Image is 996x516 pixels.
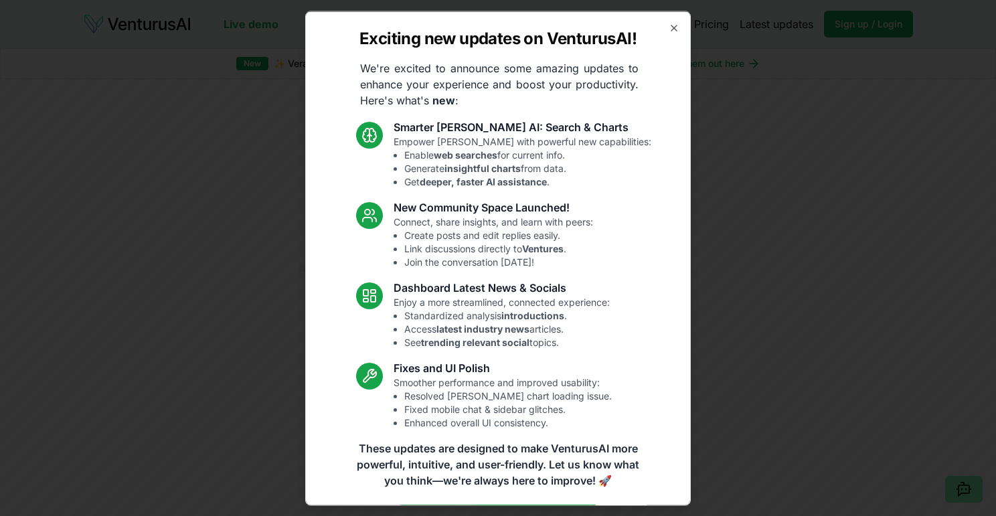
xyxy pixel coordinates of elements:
[404,402,612,416] li: Fixed mobile chat & sidebar glitches.
[394,295,610,349] p: Enjoy a more streamlined, connected experience:
[404,416,612,429] li: Enhanced overall UI consistency.
[349,60,649,108] p: We're excited to announce some amazing updates to enhance your experience and boost your producti...
[394,118,651,135] h3: Smarter [PERSON_NAME] AI: Search & Charts
[359,27,637,49] h2: Exciting new updates on VenturusAI!
[394,215,593,268] p: Connect, share insights, and learn with peers:
[404,161,651,175] li: Generate from data.
[404,175,651,188] li: Get .
[394,375,612,429] p: Smoother performance and improved usability:
[404,335,610,349] li: See topics.
[404,389,612,402] li: Resolved [PERSON_NAME] chart loading issue.
[420,175,547,187] strong: deeper, faster AI assistance
[394,279,610,295] h3: Dashboard Latest News & Socials
[394,199,593,215] h3: New Community Space Launched!
[404,228,593,242] li: Create posts and edit replies easily.
[404,322,610,335] li: Access articles.
[348,440,648,488] p: These updates are designed to make VenturusAI more powerful, intuitive, and user-friendly. Let us...
[501,309,564,321] strong: introductions
[394,135,651,188] p: Empower [PERSON_NAME] with powerful new capabilities:
[434,149,497,160] strong: web searches
[404,148,651,161] li: Enable for current info.
[404,309,610,322] li: Standardized analysis .
[522,242,564,254] strong: Ventures
[394,359,612,375] h3: Fixes and UI Polish
[404,242,593,255] li: Link discussions directly to .
[432,93,455,106] strong: new
[404,255,593,268] li: Join the conversation [DATE]!
[444,162,521,173] strong: insightful charts
[421,336,529,347] strong: trending relevant social
[436,323,529,334] strong: latest industry news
